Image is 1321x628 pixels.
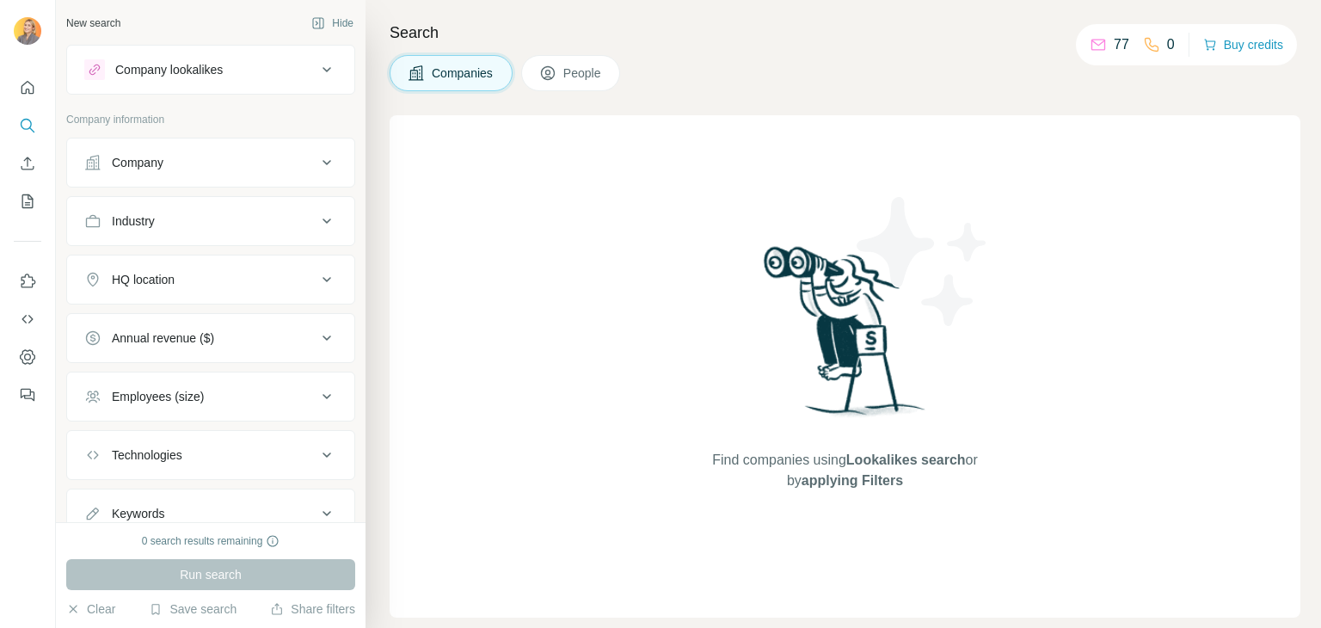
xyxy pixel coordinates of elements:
span: Lookalikes search [846,453,966,467]
button: Search [14,110,41,141]
button: My lists [14,186,41,217]
button: HQ location [67,259,354,300]
button: Technologies [67,434,354,476]
p: Company information [66,112,355,127]
button: Company lookalikes [67,49,354,90]
h4: Search [390,21,1300,45]
button: Annual revenue ($) [67,317,354,359]
button: Use Surfe on LinkedIn [14,266,41,297]
img: Surfe Illustration - Woman searching with binoculars [756,242,935,434]
button: Industry [67,200,354,242]
button: Feedback [14,379,41,410]
button: Employees (size) [67,376,354,417]
button: Use Surfe API [14,304,41,335]
button: Share filters [270,600,355,618]
button: Keywords [67,493,354,534]
button: Hide [299,10,366,36]
img: Surfe Illustration - Stars [845,184,1000,339]
button: Buy credits [1203,33,1283,57]
button: Company [67,142,354,183]
div: Industry [112,212,155,230]
p: 77 [1114,34,1129,55]
p: 0 [1167,34,1175,55]
div: 0 search results remaining [142,533,280,549]
button: Enrich CSV [14,148,41,179]
span: Companies [432,65,495,82]
button: Dashboard [14,342,41,372]
div: Annual revenue ($) [112,329,214,347]
div: Employees (size) [112,388,204,405]
button: Save search [149,600,237,618]
div: Keywords [112,505,164,522]
button: Clear [66,600,115,618]
span: applying Filters [802,473,903,488]
div: Technologies [112,446,182,464]
div: New search [66,15,120,31]
span: Find companies using or by [707,450,982,491]
span: People [563,65,603,82]
img: Avatar [14,17,41,45]
button: Quick start [14,72,41,103]
div: Company [112,154,163,171]
div: Company lookalikes [115,61,223,78]
div: HQ location [112,271,175,288]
